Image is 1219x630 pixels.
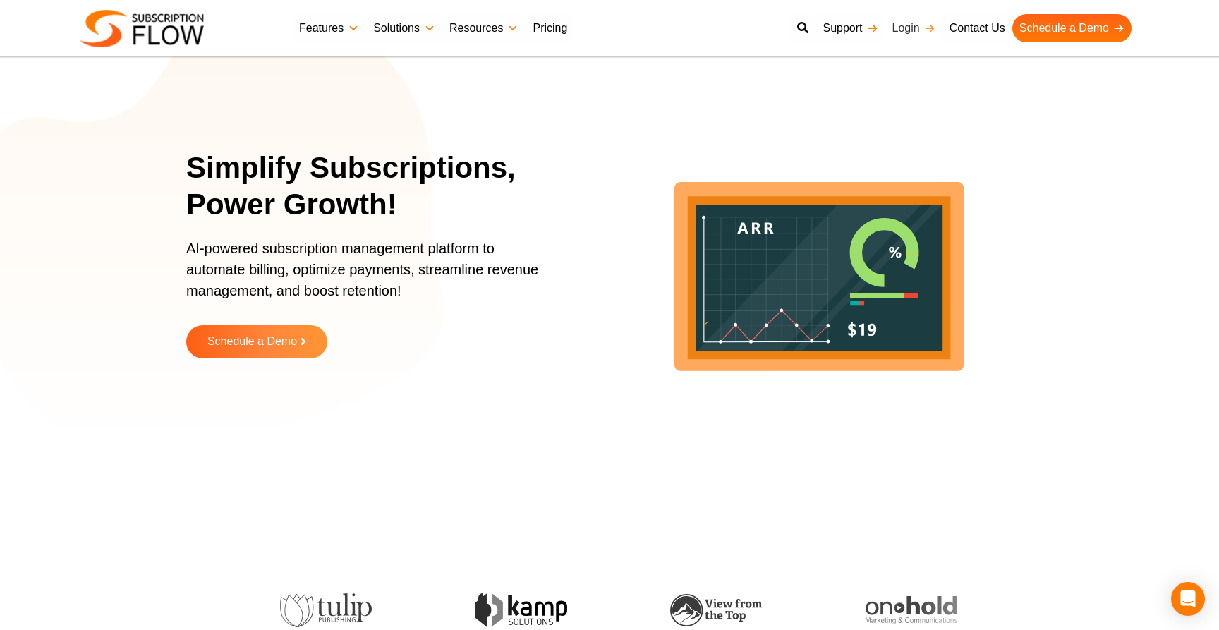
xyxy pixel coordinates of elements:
[942,14,1012,42] a: Contact Us
[526,14,574,42] a: Pricing
[885,14,942,42] a: Login
[276,593,368,627] img: tulip-publishing
[80,10,204,47] img: Subscriptionflow
[207,336,297,348] span: Schedule a Demo
[366,14,442,42] a: Solutions
[471,593,563,626] img: kamp-solution
[442,14,526,42] a: Resources
[186,325,327,358] a: Schedule a Demo
[815,14,885,42] a: Support
[1012,14,1132,42] a: Schedule a Demo
[186,238,553,315] p: AI-powered subscription management platform to automate billing, optimize payments, streamline re...
[1171,582,1205,616] div: Open Intercom Messenger
[666,594,758,627] img: view-from-the-top
[292,14,366,42] a: Features
[186,150,571,224] h1: Simplify Subscriptions, Power Growth!
[861,596,952,624] img: onhold-marketing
